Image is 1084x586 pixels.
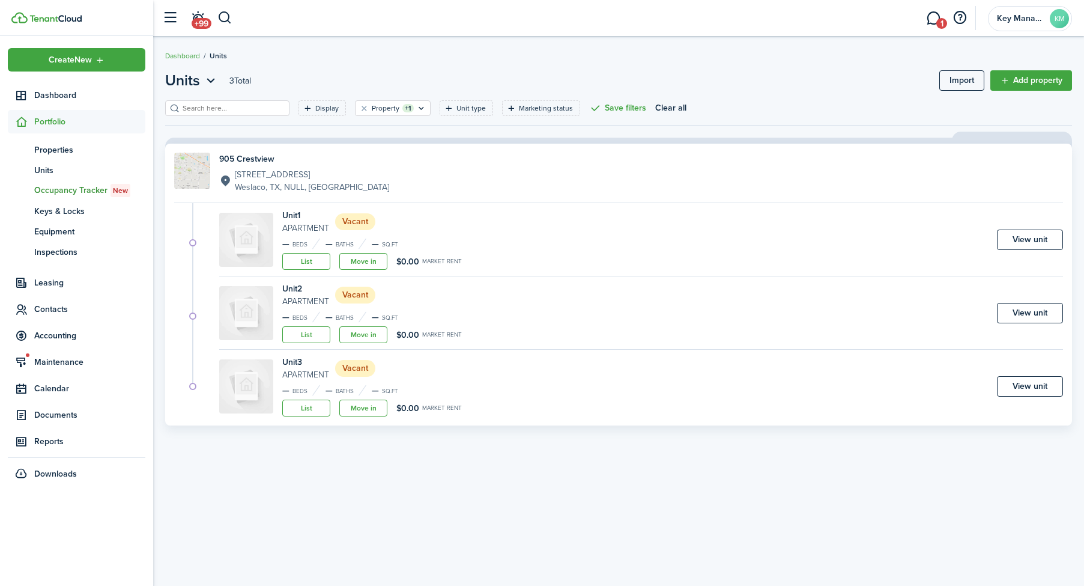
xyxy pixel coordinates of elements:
a: Notifications [186,3,209,34]
filter-tag: Open filter [440,100,493,116]
filter-tag-label: Display [315,103,339,114]
avatar-text: KM [1050,9,1069,28]
span: — [326,237,333,250]
button: Search [217,8,232,28]
small: Apartment [282,295,329,308]
a: List [282,400,330,417]
filter-tag: Open filter [355,100,431,116]
h4: Unit 1 [282,209,329,222]
filter-tag: Open filter [502,100,580,116]
small: Beds [292,315,307,321]
span: +99 [192,18,211,29]
span: — [326,384,333,397]
h4: Unit 2 [282,282,329,295]
a: Add property [990,70,1072,91]
header-page-total: 3 Total [229,75,251,87]
a: Property avatar905 Crestview[STREET_ADDRESS]Weslaco, TX, NULL, [GEOGRAPHIC_DATA] [174,153,1063,194]
span: New [113,185,128,196]
span: Calendar [34,382,145,395]
span: Dashboard [34,89,145,102]
status: Vacant [335,287,375,304]
span: Key Management [997,14,1045,23]
h4: 905 Crestview [219,153,389,165]
a: View unit [997,376,1063,397]
a: Occupancy TrackerNew [8,180,145,201]
img: Property avatar [174,153,210,189]
a: Equipment [8,221,145,242]
button: Open menu [165,70,219,91]
span: Maintenance [34,356,145,368]
span: Accounting [34,329,145,342]
img: Unit avatar [219,359,273,414]
button: Save filters [589,100,646,116]
span: Occupancy Tracker [34,184,145,197]
button: Clear filter [359,103,369,113]
small: sq.ft [382,242,398,248]
small: Apartment [282,368,329,381]
a: Messaging [922,3,945,34]
span: — [282,384,289,397]
a: Reports [8,430,145,453]
a: Dashboard [165,50,200,61]
input: Search here... [180,103,285,114]
a: Dashboard [8,84,145,107]
small: Apartment [282,222,329,234]
a: Inspections [8,242,145,262]
a: View unit [997,230,1063,250]
span: $0.00 [396,402,419,415]
button: Clear all [655,100,686,116]
span: Inspections [34,246,145,258]
small: Baths [336,242,354,248]
p: [STREET_ADDRESS] [235,168,389,181]
small: Market rent [422,332,462,338]
span: Equipment [34,225,145,238]
span: Properties [34,144,145,156]
span: — [372,237,379,250]
p: Weslaco, TX, NULL, [GEOGRAPHIC_DATA] [235,181,389,194]
filter-tag-label: Marketing status [519,103,573,114]
img: Unit avatar [219,213,273,267]
span: 1 [936,18,947,29]
span: $0.00 [396,255,419,268]
img: TenantCloud [29,15,82,22]
filter-tag-label: Unit type [456,103,486,114]
span: Portfolio [34,115,145,128]
span: — [282,311,289,323]
a: List [282,326,330,343]
button: Open resource center [949,8,970,28]
button: Open sidebar [159,7,181,29]
small: sq.ft [382,388,398,394]
span: Documents [34,409,145,421]
a: Move in [339,400,387,417]
small: Baths [336,315,354,321]
img: Unit avatar [219,286,273,340]
span: Keys & Locks [34,205,145,218]
span: Contacts [34,303,145,316]
span: Units [34,164,145,177]
filter-tag: Open filter [298,100,346,116]
small: Beds [292,242,307,248]
a: Keys & Locks [8,201,145,221]
a: Units [8,160,145,180]
span: — [282,237,289,250]
h4: Unit 3 [282,356,329,368]
status: Vacant [335,360,375,377]
span: Units [165,70,200,91]
a: Import [939,70,984,91]
span: Downloads [34,468,77,480]
img: TenantCloud [11,12,28,23]
span: Reports [34,435,145,448]
span: — [372,311,379,323]
small: Beds [292,388,307,394]
span: — [326,311,333,323]
button: Units [165,70,219,91]
a: Move in [339,326,387,343]
a: Properties [8,139,145,160]
span: Units [210,50,227,61]
span: $0.00 [396,329,419,341]
small: Market rent [422,405,462,411]
span: — [372,384,379,397]
filter-tag-counter: +1 [402,104,414,112]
